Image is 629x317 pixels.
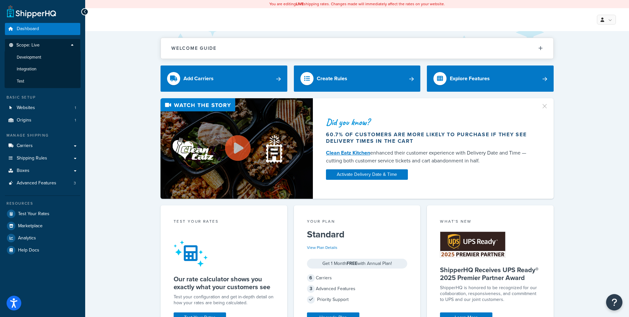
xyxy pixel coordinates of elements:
[307,229,408,240] h5: Standard
[171,46,217,51] h2: Welcome Guide
[326,131,533,144] div: 60.7% of customers are more likely to purchase if they see delivery times in the cart
[5,232,80,244] a: Analytics
[307,274,315,282] span: 6
[5,23,80,35] a: Dashboard
[296,1,304,7] b: LIVE
[5,75,81,87] li: Test
[161,38,553,59] button: Welcome Guide
[440,266,541,282] h5: ShipperHQ Receives UPS Ready® 2025 Premier Partner Award
[5,114,80,126] li: Origins
[17,168,29,174] span: Boxes
[17,156,47,161] span: Shipping Rules
[18,211,49,217] span: Test Your Rates
[5,95,80,100] div: Basic Setup
[317,74,347,83] div: Create Rules
[307,259,408,269] div: Get 1 Month with Annual Plan!
[18,235,36,241] span: Analytics
[5,165,80,177] a: Boxes
[161,65,287,92] a: Add Carriers
[174,294,274,306] div: Test your configuration and get in-depth detail on how your rates are being calculated.
[17,79,24,84] span: Test
[5,133,80,138] div: Manage Shipping
[17,26,39,32] span: Dashboard
[5,208,80,220] a: Test Your Rates
[5,201,80,206] div: Resources
[326,149,533,165] div: enhanced their customer experience with Delivery Date and Time — cutting both customer service ti...
[5,152,80,164] a: Shipping Rules
[294,65,421,92] a: Create Rules
[307,245,337,251] a: View Plan Details
[17,66,36,72] span: Integration
[75,105,76,111] span: 1
[18,248,39,253] span: Help Docs
[307,218,408,226] div: Your Plan
[326,169,408,180] a: Activate Delivery Date & Time
[5,102,80,114] li: Websites
[5,114,80,126] a: Origins1
[174,218,274,226] div: Test your rates
[5,102,80,114] a: Websites1
[17,105,35,111] span: Websites
[347,260,357,267] strong: FREE
[5,177,80,189] a: Advanced Features3
[5,244,80,256] a: Help Docs
[326,118,533,127] div: Did you know?
[161,98,313,199] img: Video thumbnail
[17,143,33,149] span: Carriers
[17,55,41,60] span: Development
[174,275,274,291] h5: Our rate calculator shows you exactly what your customers see
[5,177,80,189] li: Advanced Features
[307,285,315,293] span: 3
[440,285,541,303] p: ShipperHQ is honored to be recognized for our collaboration, responsiveness, and commitment to UP...
[16,43,40,48] span: Scope: Live
[307,273,408,283] div: Carriers
[18,223,43,229] span: Marketplace
[450,74,490,83] div: Explore Features
[606,294,622,310] button: Open Resource Center
[307,295,408,304] div: Priority Support
[75,118,76,123] span: 1
[5,63,81,75] li: Integration
[17,180,56,186] span: Advanced Features
[307,284,408,293] div: Advanced Features
[5,51,81,64] li: Development
[427,65,554,92] a: Explore Features
[17,118,31,123] span: Origins
[326,149,370,157] a: Clean Eatz Kitchen
[440,218,541,226] div: What's New
[74,180,76,186] span: 3
[5,140,80,152] a: Carriers
[5,220,80,232] a: Marketplace
[183,74,214,83] div: Add Carriers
